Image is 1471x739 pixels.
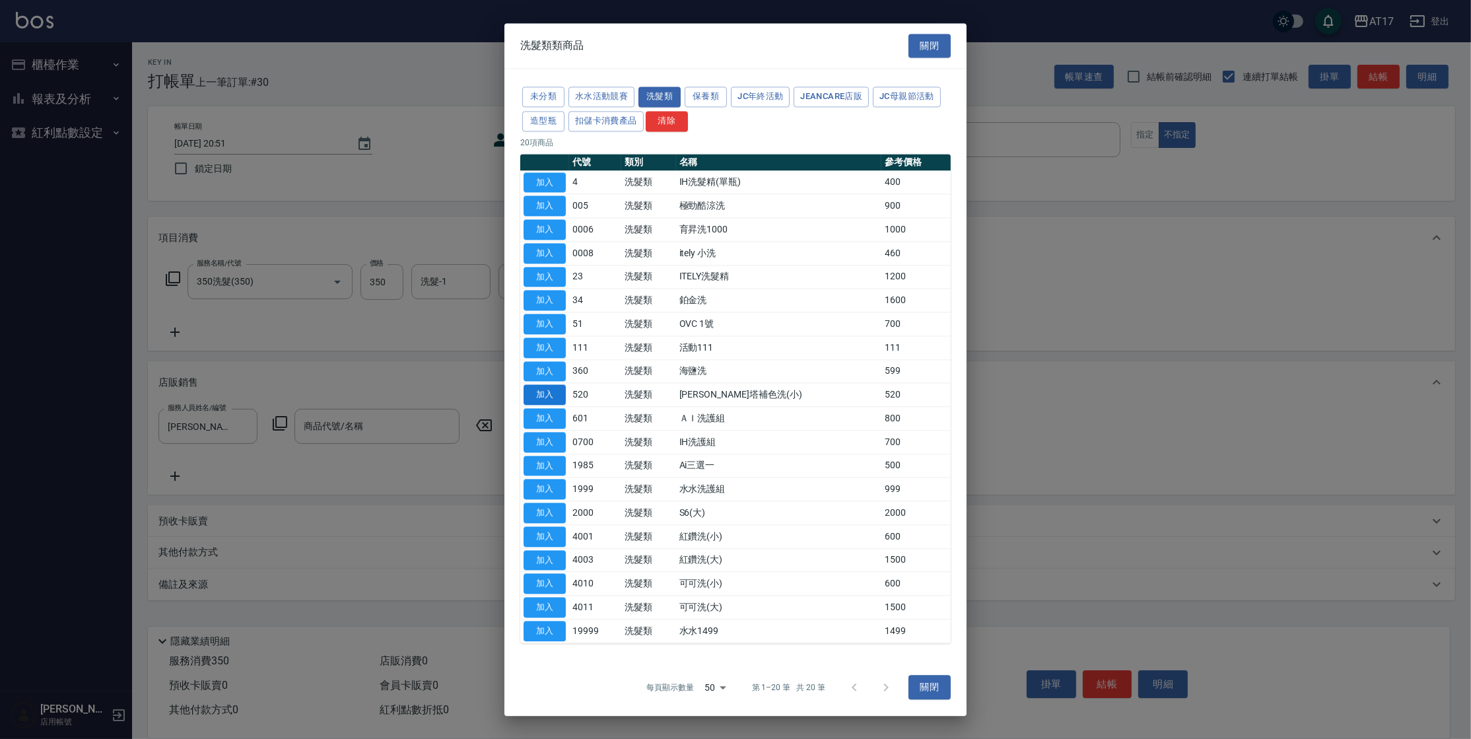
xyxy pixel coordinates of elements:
td: 1500 [881,548,951,572]
td: 洗髮類 [621,242,675,265]
td: 活動111 [676,336,882,360]
td: 水水1499 [676,619,882,643]
td: OVC 1號 [676,312,882,336]
button: 加入 [524,291,566,311]
td: ITELY洗髮精 [676,265,882,289]
td: 洗髮類 [621,218,675,242]
button: 加入 [524,267,566,287]
td: 洗髮類 [621,525,675,549]
p: 20 項商品 [520,137,951,149]
td: 水水洗護組 [676,477,882,501]
td: 1499 [881,619,951,643]
button: 未分類 [522,87,564,107]
button: 加入 [524,219,566,240]
td: itely 小洗 [676,242,882,265]
button: 加入 [524,337,566,358]
td: 紅鑽洗(小) [676,525,882,549]
button: 關閉 [908,676,951,700]
td: 0008 [569,242,621,265]
td: 1985 [569,454,621,477]
td: 洗髮類 [621,501,675,525]
td: 2000 [881,501,951,525]
td: 1600 [881,289,951,312]
td: 可可洗(大) [676,596,882,619]
td: 19999 [569,619,621,643]
button: 水水活動競賽 [568,87,634,107]
td: 460 [881,242,951,265]
button: 加入 [524,574,566,594]
td: 4 [569,170,621,194]
th: 代號 [569,154,621,171]
td: 4010 [569,572,621,596]
td: 360 [569,359,621,383]
td: 洗髮類 [621,477,675,501]
td: 鉑金洗 [676,289,882,312]
td: 育昇洗1000 [676,218,882,242]
button: 加入 [524,172,566,193]
td: [PERSON_NAME]塔補色洗(小) [676,383,882,407]
td: 800 [881,407,951,431]
th: 類別 [621,154,675,171]
td: Ai三選一 [676,454,882,477]
td: ＡＩ洗護組 [676,407,882,431]
td: 可可洗(小) [676,572,882,596]
button: 加入 [524,361,566,382]
td: 23 [569,265,621,289]
td: 999 [881,477,951,501]
button: 加入 [524,432,566,452]
button: 清除 [646,111,688,131]
td: 2000 [569,501,621,525]
td: 洗髮類 [621,359,675,383]
td: 洗髮類 [621,194,675,218]
button: 加入 [524,456,566,476]
td: 洗髮類 [621,454,675,477]
button: 關閉 [908,34,951,58]
td: 洗髮類 [621,407,675,431]
td: 洗髮類 [621,596,675,619]
td: 洗髮類 [621,548,675,572]
button: 加入 [524,479,566,500]
td: 4011 [569,596,621,619]
td: 111 [881,336,951,360]
div: 50 [699,670,731,705]
button: JC母親節活動 [873,87,941,107]
button: 加入 [524,196,566,217]
td: 洗髮類 [621,572,675,596]
button: 造型瓶 [522,111,564,131]
button: 加入 [524,526,566,547]
td: 500 [881,454,951,477]
td: 洗髮類 [621,312,675,336]
button: JC年終活動 [731,87,790,107]
button: 加入 [524,597,566,617]
td: 洗髮類 [621,619,675,643]
td: 600 [881,525,951,549]
td: 洗髮類 [621,170,675,194]
th: 名稱 [676,154,882,171]
td: 極勁酷涼洗 [676,194,882,218]
td: 0700 [569,431,621,454]
td: 洗髮類 [621,289,675,312]
p: 第 1–20 筆 共 20 筆 [752,682,825,693]
button: JeanCare店販 [794,87,869,107]
td: 599 [881,359,951,383]
td: 400 [881,170,951,194]
td: IH洗髮精(單瓶) [676,170,882,194]
td: 005 [569,194,621,218]
button: 加入 [524,243,566,264]
td: IH洗護組 [676,431,882,454]
td: 洗髮類 [621,431,675,454]
td: 601 [569,407,621,431]
button: 加入 [524,503,566,523]
td: 1200 [881,265,951,289]
td: 1000 [881,218,951,242]
button: 洗髮類 [638,87,681,107]
td: 111 [569,336,621,360]
button: 加入 [524,550,566,571]
td: 900 [881,194,951,218]
button: 扣儲卡消費產品 [568,111,644,131]
td: 700 [881,431,951,454]
td: 洗髮類 [621,265,675,289]
td: S6(大) [676,501,882,525]
th: 參考價格 [881,154,951,171]
td: 1999 [569,477,621,501]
